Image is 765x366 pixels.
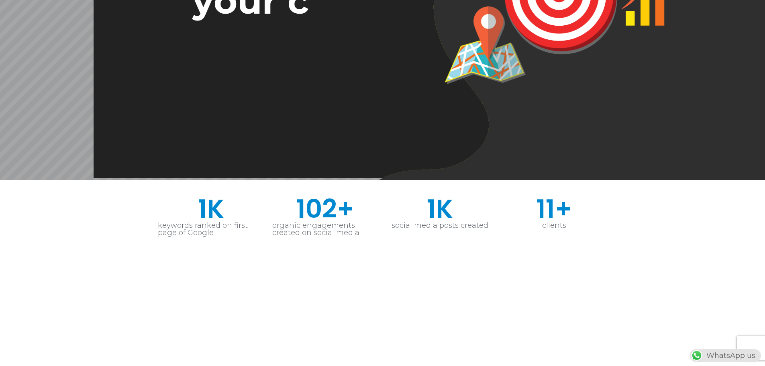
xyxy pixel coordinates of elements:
[158,222,264,236] div: keywords ranked on first page of Google
[690,349,703,362] img: WhatsApp
[537,196,555,222] span: 11
[207,196,264,222] span: K
[555,196,608,222] span: +
[427,196,436,222] span: 1
[296,196,337,222] span: 102
[272,222,379,236] div: organic engagements created on social media
[690,349,761,362] div: WhatsApp us
[501,222,608,229] div: clients
[387,222,493,229] div: social media posts created
[436,196,493,222] span: K
[690,351,761,360] a: WhatsAppWhatsApp us
[337,196,379,222] span: +
[198,196,207,222] span: 1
